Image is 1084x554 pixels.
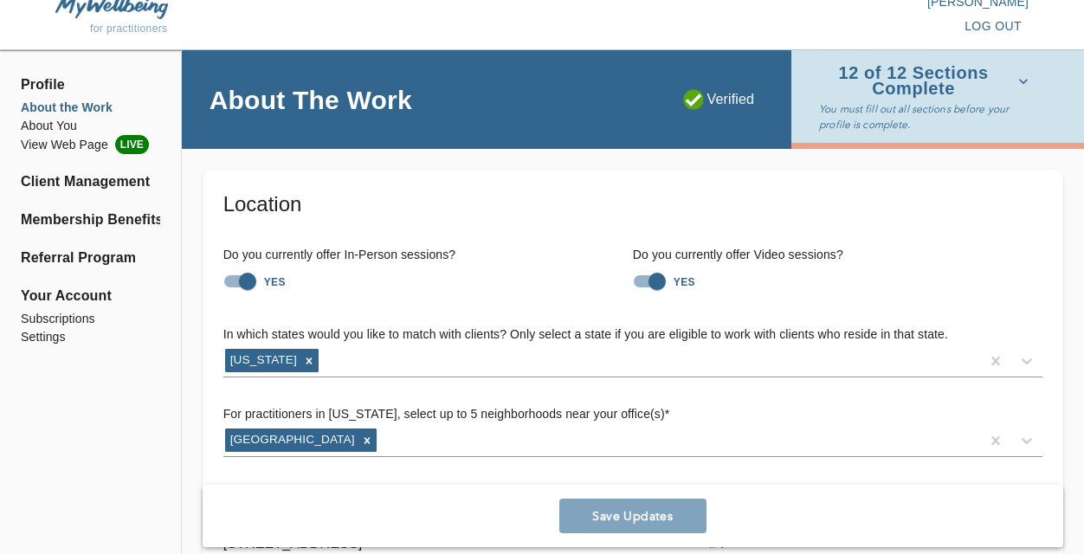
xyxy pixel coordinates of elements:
[225,349,300,371] div: [US_STATE]
[223,325,1042,345] h6: In which states would you like to match with clients? Only select a state if you are eligible to ...
[21,135,160,154] a: View Web PageLIVE
[223,405,1042,424] h6: For practitioners in [US_STATE], select up to 5 neighborhoods near your office(s) *
[225,428,358,451] div: [GEOGRAPHIC_DATA]
[819,101,1036,132] p: You must fill out all sections before your profile is complete.
[21,286,160,306] span: Your Account
[90,23,168,35] span: for practitioners
[683,89,755,110] p: Verified
[819,61,1036,101] button: 12 of 12 Sections Complete
[21,99,160,117] a: About the Work
[21,310,160,328] a: Subscriptions
[115,135,149,154] span: LIVE
[264,276,286,288] strong: YES
[223,246,633,265] h6: Do you currently offer In-Person sessions?
[21,328,160,346] a: Settings
[21,248,160,268] a: Referral Program
[674,276,695,288] strong: YES
[223,190,1042,218] h5: Location
[21,135,160,154] li: View Web Page
[21,171,160,192] a: Client Management
[965,16,1022,37] span: log out
[210,84,412,116] h4: About The Work
[958,10,1029,42] button: log out
[21,209,160,230] a: Membership Benefits
[21,117,160,135] a: About You
[819,66,1029,96] span: 12 of 12 Sections Complete
[633,246,1042,265] h6: Do you currently offer Video sessions?
[21,74,160,95] span: Profile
